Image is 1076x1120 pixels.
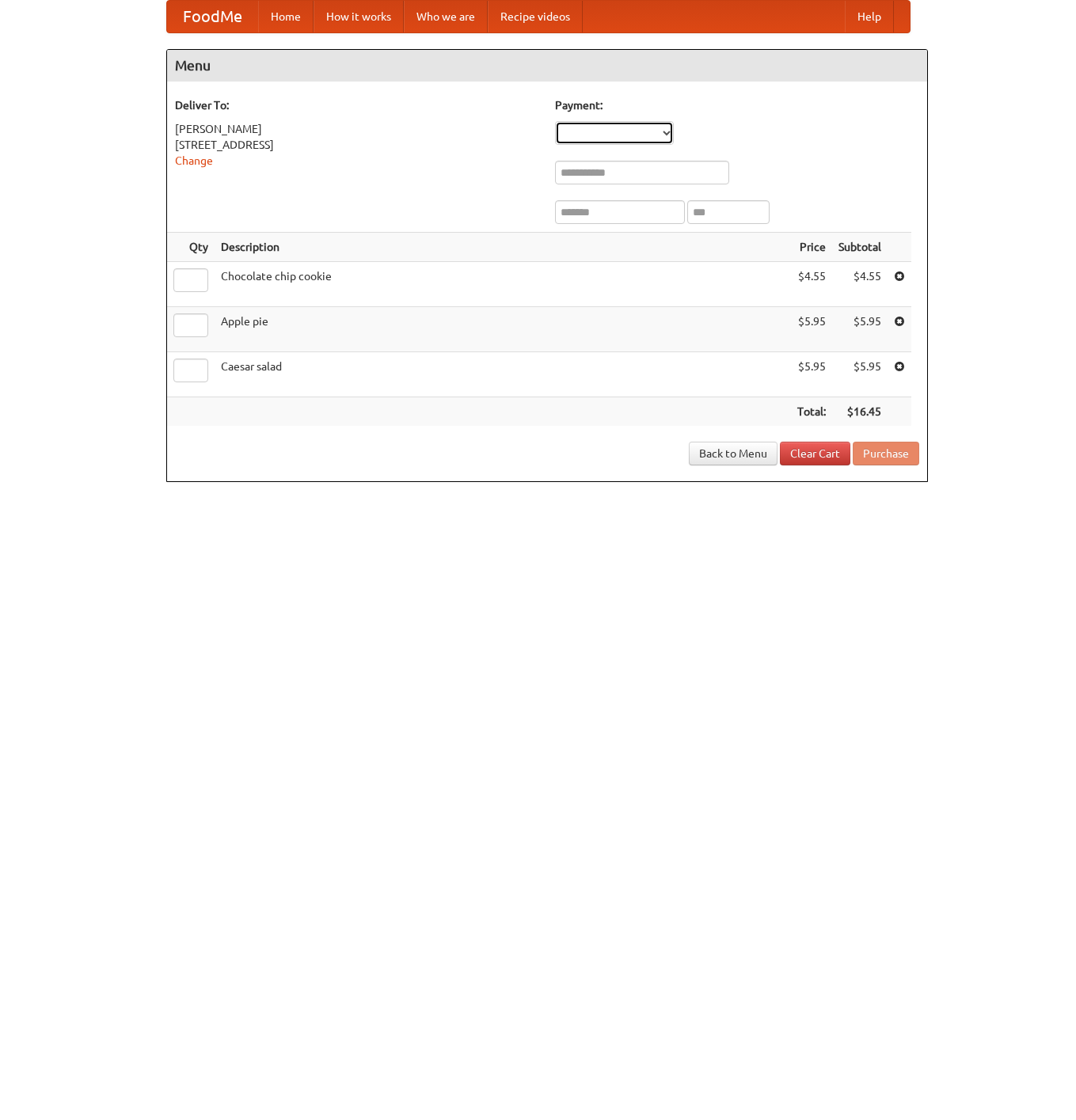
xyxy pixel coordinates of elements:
a: Clear Cart [780,442,850,465]
h5: Payment: [555,97,919,113]
a: Back to Menu [689,442,778,465]
td: $4.55 [832,262,888,307]
th: Qty [167,233,215,262]
a: Help [845,1,894,32]
th: Total: [791,397,832,427]
h4: Menu [167,50,927,82]
td: $5.95 [832,307,888,352]
th: Description [215,233,791,262]
td: Apple pie [215,307,791,352]
td: $5.95 [791,307,832,352]
a: Change [175,154,213,167]
a: Who we are [404,1,488,32]
td: $5.95 [832,352,888,397]
button: Purchase [853,442,919,465]
a: Recipe videos [488,1,583,32]
a: How it works [314,1,404,32]
td: $5.95 [791,352,832,397]
th: Subtotal [832,233,888,262]
th: Price [791,233,832,262]
th: $16.45 [832,397,888,427]
td: Chocolate chip cookie [215,262,791,307]
a: Home [258,1,314,32]
div: [STREET_ADDRESS] [175,137,539,153]
h5: Deliver To: [175,97,539,113]
a: FoodMe [167,1,258,32]
td: Caesar salad [215,352,791,397]
div: [PERSON_NAME] [175,121,539,137]
td: $4.55 [791,262,832,307]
